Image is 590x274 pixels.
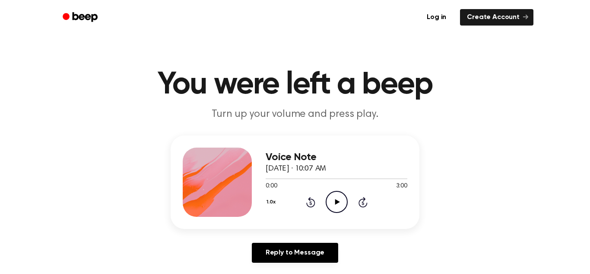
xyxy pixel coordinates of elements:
[418,7,455,27] a: Log in
[74,69,516,100] h1: You were left a beep
[460,9,533,26] a: Create Account
[266,195,279,210] button: 1.0x
[396,182,407,191] span: 3:00
[266,182,277,191] span: 0:00
[266,152,407,163] h3: Voice Note
[252,243,338,263] a: Reply to Message
[266,165,326,173] span: [DATE] · 10:07 AM
[129,107,461,122] p: Turn up your volume and press play.
[57,9,105,26] a: Beep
